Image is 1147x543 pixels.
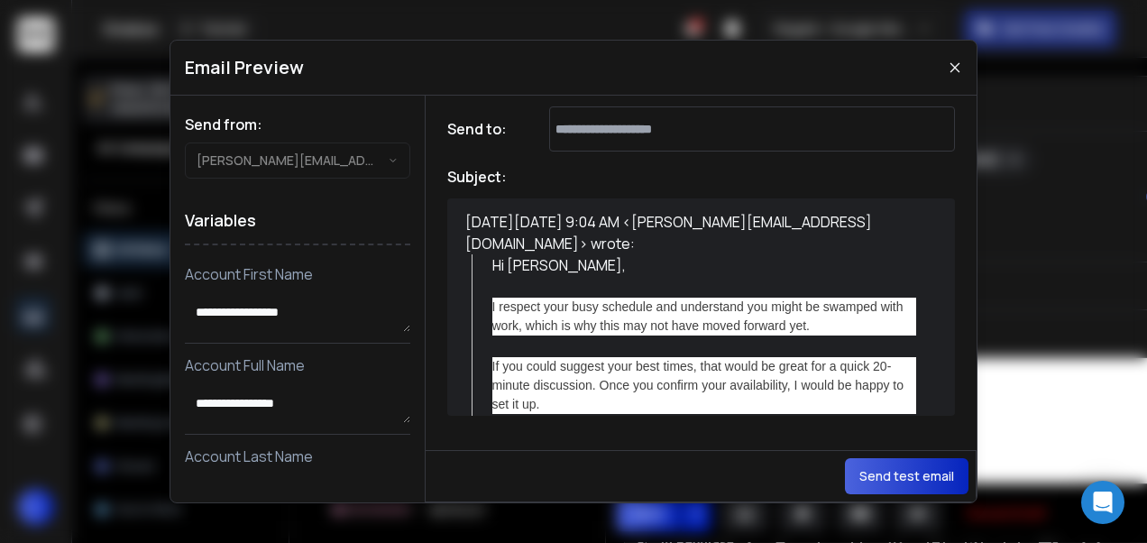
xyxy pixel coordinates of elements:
a: [PERSON_NAME][EMAIL_ADDRESS][DOMAIN_NAME] [465,212,872,253]
button: Send test email [845,458,968,494]
div: I respect your busy schedule and understand you might be swamped with work, which is why this may... [492,298,917,336]
div: Open Intercom Messenger [1081,481,1124,524]
div: [DATE][DATE] 9:04 AM < > wrote: [465,211,916,254]
div: If you could suggest your best times, that would be great for a quick 20-minute discussion. Once ... [492,357,917,414]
